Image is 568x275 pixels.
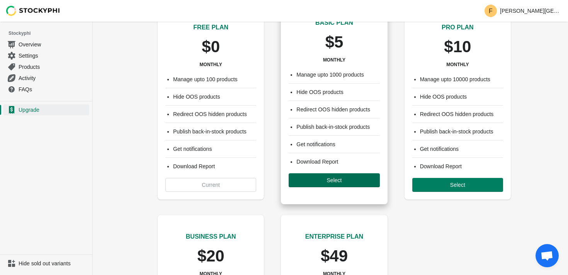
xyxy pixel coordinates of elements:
button: Select [289,173,379,187]
span: Select [327,177,342,183]
button: Avatar with initials F[PERSON_NAME][GEOGRAPHIC_DATA] [GEOGRAPHIC_DATA] [481,3,565,19]
li: Hide OOS products [296,88,379,96]
h3: MONTHLY [200,61,222,68]
span: Overview [19,41,88,48]
span: BASIC PLAN [315,19,353,26]
img: Stockyphi [6,6,60,16]
span: Activity [19,74,88,82]
span: FREE PLAN [193,24,228,31]
li: Manage upto 100 products [173,75,256,83]
li: Manage upto 1000 products [296,71,379,79]
li: Get notifications [296,140,379,148]
span: Settings [19,52,88,60]
li: Hide OOS products [420,93,503,101]
span: ENTERPRISE PLAN [305,233,363,240]
li: Download Report [296,158,379,166]
p: $49 [321,248,348,265]
li: Redirect OOS hidden products [173,110,256,118]
li: Redirect OOS hidden products [420,110,503,118]
button: Select [412,178,503,192]
a: Settings [3,50,89,61]
span: FAQs [19,85,88,93]
li: Hide OOS products [173,93,256,101]
li: Get notifications [420,145,503,153]
a: Upgrade [3,104,89,115]
a: Open chat [536,244,559,267]
p: $20 [197,248,224,265]
span: Upgrade [19,106,88,114]
span: Products [19,63,88,71]
a: FAQs [3,84,89,95]
li: Publish back-in-stock products [296,123,379,131]
span: Stockyphi [9,29,92,37]
span: Select [450,182,465,188]
h3: MONTHLY [446,61,469,68]
span: Hide sold out variants [19,260,88,267]
a: Overview [3,39,89,50]
li: Publish back-in-stock products [420,128,503,135]
span: BUSINESS PLAN [186,233,236,240]
a: Activity [3,72,89,84]
h3: MONTHLY [323,57,345,63]
li: Download Report [173,162,256,170]
span: Avatar with initials F [485,5,497,17]
li: Redirect OOS hidden products [296,106,379,113]
text: F [489,8,493,14]
li: Publish back-in-stock products [173,128,256,135]
p: $5 [325,34,344,51]
li: Download Report [420,162,503,170]
li: Get notifications [173,145,256,153]
p: $0 [202,38,220,55]
span: PRO PLAN [442,24,474,31]
p: [PERSON_NAME][GEOGRAPHIC_DATA] [GEOGRAPHIC_DATA] [500,8,562,14]
a: Products [3,61,89,72]
p: $10 [444,38,471,55]
a: Hide sold out variants [3,258,89,269]
li: Manage upto 10000 products [420,75,503,83]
